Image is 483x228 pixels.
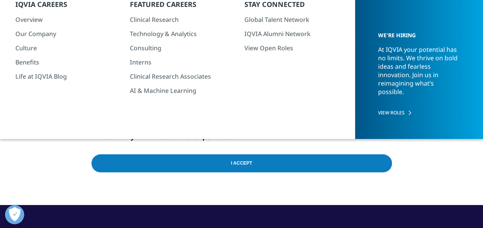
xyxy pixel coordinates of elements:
a: Technology & Analytics [130,30,237,38]
button: Open Preferences [5,205,24,224]
h5: WE'RE HIRING [378,18,456,45]
a: Consulting [130,44,237,52]
p: At IQVIA your potential has no limits. We thrive on bold ideas and fearless innovation. Join us i... [378,45,461,103]
a: Benefits [15,58,122,66]
a: Interns [130,58,237,66]
a: Culture [15,44,122,52]
a: View Open Roles [244,44,351,52]
a: Life at IQVIA Blog [15,72,122,81]
a: Clinical Research Associates [130,72,237,81]
a: Overview [15,15,122,24]
a: Our Company [15,30,122,38]
a: AI & Machine Learning [130,86,237,95]
input: I Accept [91,154,392,172]
a: Clinical Research [130,15,237,24]
a: Global Talent Network [244,15,351,24]
a: VIEW ROLES [378,109,461,116]
a: IQVIA Alumni Network [244,30,351,38]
